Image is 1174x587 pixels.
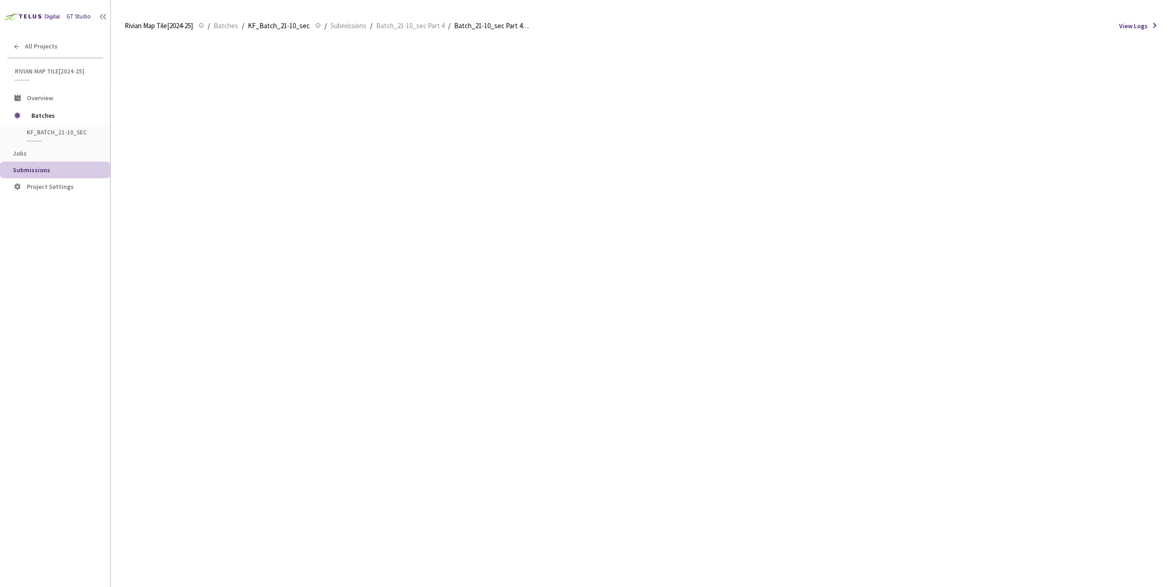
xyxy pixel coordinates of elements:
li: / [242,20,244,31]
span: Batch_21-10_sec Part 4 QC - [DATE] [454,20,529,31]
span: Rivian Map Tile[2024-25] [125,20,193,31]
span: Overview [27,94,53,102]
div: GT Studio [66,12,91,21]
li: / [370,20,372,31]
span: Batches [214,20,238,31]
span: Batch_21-10_sec Part 4 [376,20,444,31]
a: Batches [212,20,240,30]
span: Submissions [13,166,50,174]
span: Submissions [330,20,366,31]
a: Submissions [329,20,368,30]
span: Rivian Map Tile[2024-25] [15,67,97,75]
li: / [208,20,210,31]
span: Project Settings [27,182,74,191]
span: View Logs [1119,21,1148,31]
span: KF_Batch_21-10_sec [27,128,95,136]
a: Batch_21-10_sec Part 4 [374,20,446,30]
li: / [448,20,450,31]
span: Jobs [13,149,27,157]
span: KF_Batch_21-10_sec [248,20,310,31]
span: All Projects [25,42,58,50]
span: Batches [31,106,95,125]
li: / [324,20,327,31]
